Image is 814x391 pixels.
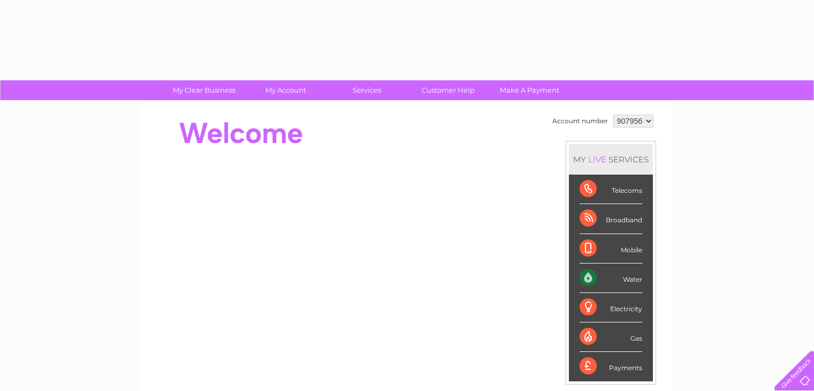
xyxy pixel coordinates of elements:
[404,80,492,100] a: Customer Help
[580,352,642,381] div: Payments
[580,234,642,264] div: Mobile
[580,175,642,204] div: Telecoms
[580,204,642,234] div: Broadband
[241,80,330,100] a: My Account
[550,112,611,130] td: Account number
[323,80,411,100] a: Services
[580,322,642,352] div: Gas
[580,293,642,322] div: Electricity
[580,264,642,293] div: Water
[160,80,248,100] a: My Clear Business
[485,80,574,100] a: Make A Payment
[586,154,608,164] div: LIVE
[569,144,653,175] div: MY SERVICES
